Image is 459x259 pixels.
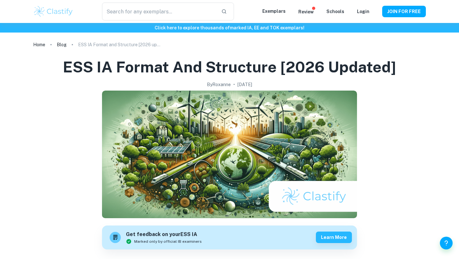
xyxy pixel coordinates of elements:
[316,232,352,243] button: Learn more
[63,57,396,77] h1: ESS IA Format and Structure [2026 updated]
[102,226,357,249] a: Get feedback on yourESS IAMarked only by official IB examinersLearn more
[262,8,286,15] p: Exemplars
[440,237,453,249] button: Help and Feedback
[233,81,235,88] p: •
[357,9,369,14] a: Login
[57,40,67,49] a: Blog
[78,41,161,48] p: ESS IA Format and Structure [2026 updated]
[33,40,45,49] a: Home
[326,9,344,14] a: Schools
[1,24,458,31] h6: Click here to explore thousands of marked IA, EE and TOK exemplars !
[382,6,426,17] button: JOIN FOR FREE
[134,239,202,244] span: Marked only by official IB examiners
[102,91,357,218] img: ESS IA Format and Structure [2026 updated] cover image
[33,5,74,18] img: Clastify logo
[298,8,314,15] p: Review
[237,81,252,88] h2: [DATE]
[102,3,216,20] input: Search for any exemplars...
[126,231,202,239] h6: Get feedback on your ESS IA
[207,81,231,88] h2: By Roxanne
